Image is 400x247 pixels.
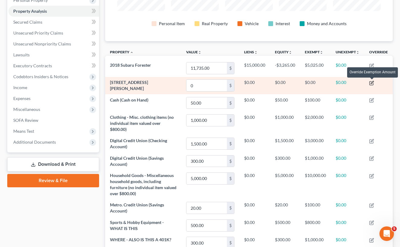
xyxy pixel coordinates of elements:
td: $1,500.00 [270,135,300,152]
td: $1,000.00 [300,152,331,170]
td: $0.00 [331,59,364,77]
div: $ [227,138,234,149]
td: $0.00 [239,94,270,112]
span: Household Goods - Miscellaneous household goods, including furniture (no individual item valued o... [110,173,176,196]
td: $0.00 [239,112,270,135]
i: unfold_more [254,51,258,54]
th: Override [364,46,393,60]
td: $0.00 [239,199,270,217]
span: Income [13,85,27,90]
input: 0.00 [186,80,227,91]
div: Real Property [202,21,228,27]
a: Equityunfold_more [275,50,292,54]
a: Review & File [7,174,99,187]
a: Unexemptunfold_more [336,50,360,54]
span: Means Test [13,129,34,134]
a: Executory Contracts [8,60,99,71]
i: unfold_more [320,51,323,54]
td: $50.00 [270,94,300,112]
div: $ [227,155,234,167]
td: $0.00 [239,135,270,152]
td: $20.00 [270,199,300,217]
input: 0.00 [186,220,227,231]
a: Exemptunfold_more [305,50,323,54]
td: $3,000.00 [300,135,331,152]
span: Lawsuits [13,52,30,57]
td: $0.00 [239,152,270,170]
div: $ [227,115,234,126]
td: $100.00 [300,94,331,112]
a: Secured Claims [8,17,99,28]
a: Liensunfold_more [244,50,258,54]
td: $5,000.00 [270,170,300,199]
input: 0.00 [186,138,227,149]
input: 0.00 [186,173,227,184]
a: SOFA Review [8,115,99,126]
td: $10,000.00 [300,170,331,199]
div: $ [227,97,234,109]
td: $0.00 [331,77,364,94]
span: 5 [392,226,397,231]
span: Digital Credit Union (Checking Account) [110,138,167,149]
div: Personal Item [159,21,185,27]
div: Interest [276,21,290,27]
div: Money and Accounts [307,21,347,27]
td: $0.00 [331,152,364,170]
div: Override Exemption Amount [347,67,398,77]
iframe: Intercom live chat [379,226,394,241]
span: Executory Contracts [13,63,52,68]
td: $15,000.00 [239,59,270,77]
span: SOFA Review [13,118,38,123]
span: Codebtors Insiders & Notices [13,74,68,79]
td: $0.00 [331,135,364,152]
td: $0.00 [270,77,300,94]
td: $2,000.00 [300,112,331,135]
input: 0.00 [186,97,227,109]
div: Vehicle [245,21,259,27]
td: -$3,265.00 [270,59,300,77]
td: $5,025.00 [300,59,331,77]
div: $ [227,80,234,91]
a: Lawsuits [8,49,99,60]
td: $0.00 [239,170,270,199]
span: WHERE - ALSO IS THIS A 401K? [110,237,171,242]
span: Miscellaneous [13,107,40,112]
td: $0.00 [239,77,270,94]
td: $1,000.00 [270,112,300,135]
a: Property Analysis [8,6,99,17]
td: $0.00 [239,217,270,234]
span: Unsecured Priority Claims [13,30,63,35]
div: $ [227,202,234,214]
td: $0.00 [300,77,331,94]
td: $300.00 [270,152,300,170]
a: Unsecured Priority Claims [8,28,99,38]
div: $ [227,173,234,184]
span: [STREET_ADDRESS][PERSON_NAME] [110,80,148,91]
i: unfold_more [289,51,292,54]
i: expand_less [130,51,134,54]
td: $100.00 [300,199,331,217]
span: Metro. Credit Union (Savings Account) [110,202,164,213]
div: $ [227,62,234,74]
td: $0.00 [331,217,364,234]
td: $0.00 [331,199,364,217]
span: Cash (Cash on Hand) [110,97,148,102]
span: Additional Documents [13,139,56,145]
span: Digital Credit Union (Savings Account) [110,155,164,167]
a: Property expand_less [110,50,134,54]
td: $500.00 [270,217,300,234]
input: 0.00 [186,202,227,214]
input: 0.00 [186,115,227,126]
span: Property Analysis [13,8,47,14]
i: unfold_more [356,51,360,54]
td: $0.00 [331,94,364,112]
i: unfold_more [198,51,202,54]
span: 2018 Subaru Forester [110,62,151,68]
span: Expenses [13,96,31,101]
input: 0.00 [186,155,227,167]
div: $ [227,220,234,231]
td: $0.00 [331,112,364,135]
span: Sports & Hobby Equipment - WHAT IS THIS [110,220,164,231]
input: 0.00 [186,62,227,74]
a: Valueunfold_more [186,50,202,54]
